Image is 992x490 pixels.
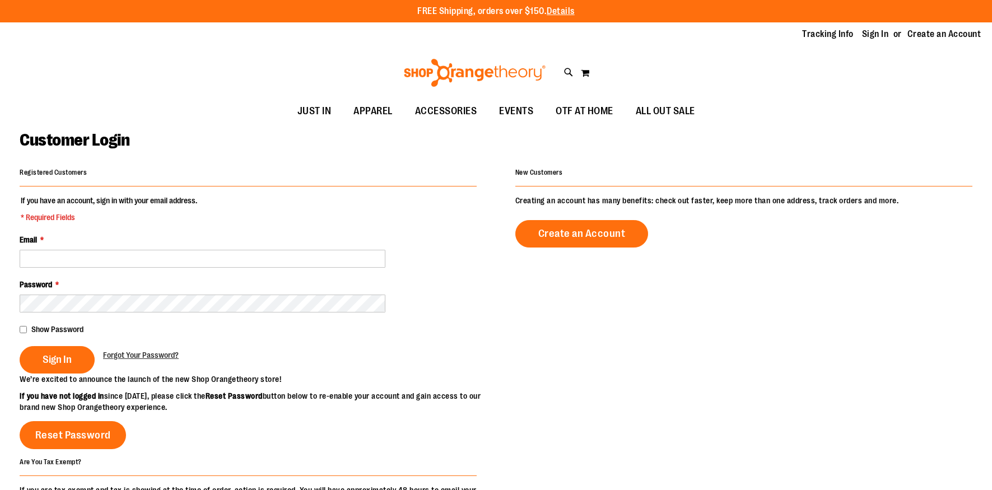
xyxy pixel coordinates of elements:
[20,169,87,176] strong: Registered Customers
[20,130,129,150] span: Customer Login
[20,458,82,465] strong: Are You Tax Exempt?
[20,421,126,449] a: Reset Password
[538,227,626,240] span: Create an Account
[103,351,179,360] span: Forgot Your Password?
[515,220,649,248] a: Create an Account
[907,28,981,40] a: Create an Account
[20,346,95,374] button: Sign In
[297,99,332,124] span: JUST IN
[20,195,198,223] legend: If you have an account, sign in with your email address.
[499,99,533,124] span: EVENTS
[802,28,854,40] a: Tracking Info
[31,325,83,334] span: Show Password
[636,99,695,124] span: ALL OUT SALE
[20,390,496,413] p: since [DATE], please click the button below to re-enable your account and gain access to our bran...
[103,349,179,361] a: Forgot Your Password?
[35,429,111,441] span: Reset Password
[547,6,575,16] a: Details
[20,391,104,400] strong: If you have not logged in
[20,374,496,385] p: We’re excited to announce the launch of the new Shop Orangetheory store!
[415,99,477,124] span: ACCESSORIES
[20,280,52,289] span: Password
[862,28,889,40] a: Sign In
[353,99,393,124] span: APPAREL
[515,195,972,206] p: Creating an account has many benefits: check out faster, keep more than one address, track orders...
[21,212,197,223] span: * Required Fields
[556,99,613,124] span: OTF AT HOME
[43,353,72,366] span: Sign In
[515,169,563,176] strong: New Customers
[417,5,575,18] p: FREE Shipping, orders over $150.
[402,59,547,87] img: Shop Orangetheory
[20,235,37,244] span: Email
[206,391,263,400] strong: Reset Password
